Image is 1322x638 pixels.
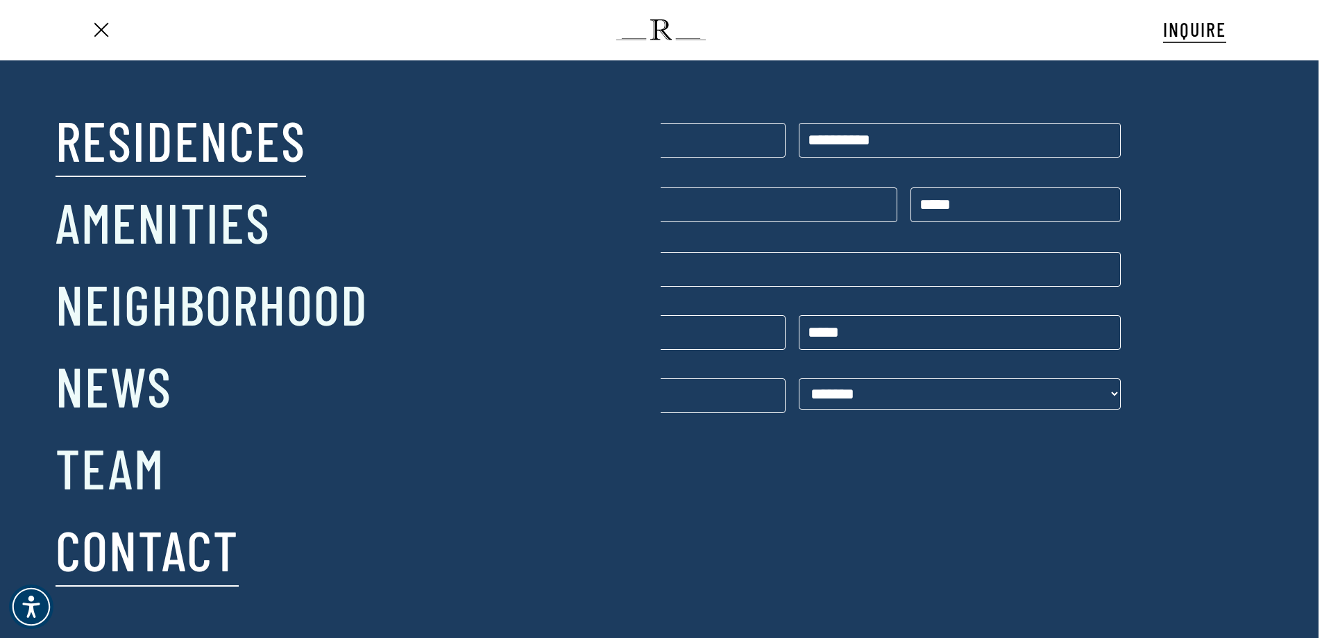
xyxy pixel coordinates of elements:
a: Navigation Menu [89,23,112,37]
a: Residences [56,103,306,176]
a: Neighborhood [56,267,368,339]
a: Amenities [56,185,271,258]
a: Team [56,431,164,503]
a: Contact [56,513,239,585]
a: INQUIRE [1163,16,1226,43]
div: Accessibility Menu [9,585,53,629]
img: The Regent [616,19,706,40]
span: INQUIRE [1163,17,1226,41]
a: News [56,349,172,421]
